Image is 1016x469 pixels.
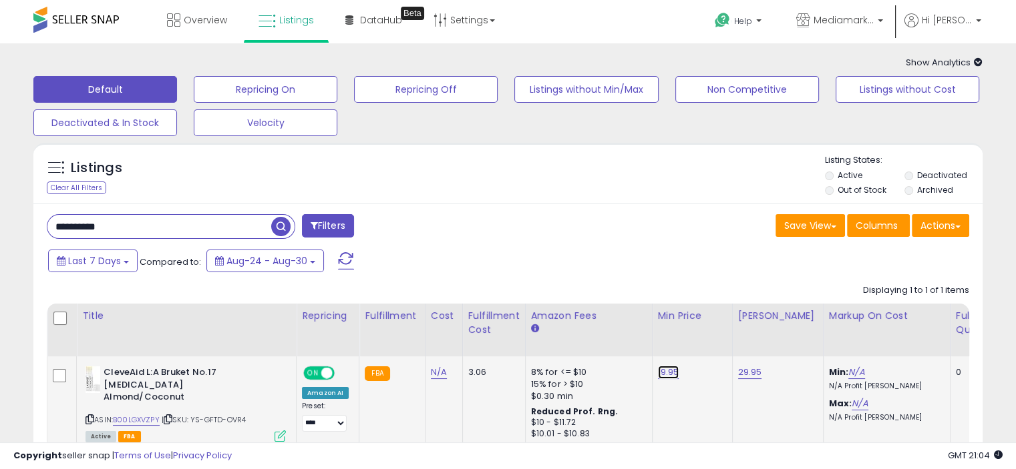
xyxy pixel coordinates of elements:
[33,109,177,136] button: Deactivated & In Stock
[956,309,1002,337] div: Fulfillable Quantity
[302,309,353,323] div: Repricing
[675,76,819,103] button: Non Competitive
[71,159,122,177] h5: Listings
[829,309,945,323] div: Markup on Cost
[838,184,886,195] label: Out of Stock
[814,13,874,27] span: Mediamarkstore
[838,169,862,181] label: Active
[279,13,314,27] span: Listings
[365,366,389,381] small: FBA
[360,13,402,27] span: DataHub
[734,15,752,27] span: Help
[431,309,457,323] div: Cost
[658,366,679,379] a: 19.95
[658,309,727,323] div: Min Price
[140,256,201,268] span: Compared to:
[916,169,967,181] label: Deactivated
[704,2,775,43] a: Help
[226,254,307,268] span: Aug-24 - Aug-30
[194,76,337,103] button: Repricing On
[82,309,291,323] div: Title
[531,323,539,335] small: Amazon Fees.
[468,366,515,378] div: 3.06
[823,304,950,356] th: The percentage added to the cost of goods (COGS) that forms the calculator for Min & Max prices.
[904,13,981,43] a: Hi [PERSON_NAME]
[302,402,349,432] div: Preset:
[825,154,983,167] p: Listing States:
[104,366,266,407] b: CleveAid L:A Bruket No.17 [MEDICAL_DATA] Almond/Coconut
[906,56,983,69] span: Show Analytics
[514,76,658,103] button: Listings without Min/Max
[184,13,227,27] span: Overview
[956,366,997,378] div: 0
[829,382,940,391] p: N/A Profit [PERSON_NAME]
[829,413,940,422] p: N/A Profit [PERSON_NAME]
[856,219,898,232] span: Columns
[916,184,953,195] label: Archived
[206,250,324,272] button: Aug-24 - Aug-30
[302,214,354,238] button: Filters
[912,214,969,237] button: Actions
[86,431,116,442] span: All listings currently available for purchase on Amazon
[531,366,642,378] div: 8% for <= $10
[401,7,424,20] div: Tooltip anchor
[302,387,349,399] div: Amazon AI
[847,214,910,237] button: Columns
[738,309,818,323] div: [PERSON_NAME]
[531,428,642,440] div: $10.01 - $10.83
[113,414,160,426] a: B00LGXVZPY
[48,250,138,272] button: Last 7 Days
[948,449,1003,462] span: 2025-09-7 21:04 GMT
[531,378,642,390] div: 15% for > $10
[531,417,642,428] div: $10 - $11.72
[829,397,852,410] b: Max:
[173,449,232,462] a: Privacy Policy
[118,431,141,442] span: FBA
[531,309,647,323] div: Amazon Fees
[13,449,62,462] strong: Copyright
[114,449,171,462] a: Terms of Use
[531,406,619,417] b: Reduced Prof. Rng.
[13,450,232,462] div: seller snap | |
[162,414,246,425] span: | SKU: YS-GFTD-OVR4
[531,390,642,402] div: $0.30 min
[305,368,321,379] span: ON
[848,366,864,379] a: N/A
[86,366,286,440] div: ASIN:
[68,254,121,268] span: Last 7 Days
[863,284,969,297] div: Displaying 1 to 1 of 1 items
[354,76,498,103] button: Repricing Off
[922,13,972,27] span: Hi [PERSON_NAME]
[33,76,177,103] button: Default
[829,366,849,378] b: Min:
[431,366,447,379] a: N/A
[194,109,337,136] button: Velocity
[852,397,868,410] a: N/A
[836,76,979,103] button: Listings without Cost
[47,181,106,194] div: Clear All Filters
[333,368,354,379] span: OFF
[468,309,520,337] div: Fulfillment Cost
[365,309,419,323] div: Fulfillment
[738,366,762,379] a: 29.95
[776,214,845,237] button: Save View
[86,366,100,393] img: 318ka9LM1sL._SL40_.jpg
[714,12,731,29] i: Get Help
